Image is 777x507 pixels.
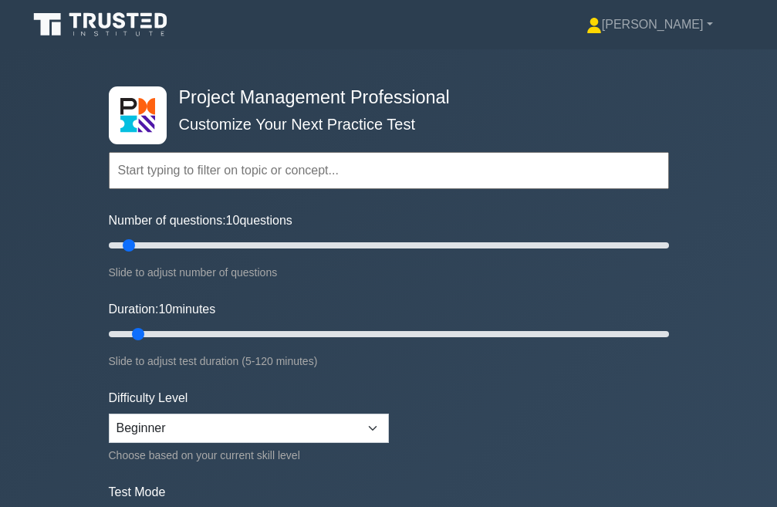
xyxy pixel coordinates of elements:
[109,263,669,282] div: Slide to adjust number of questions
[549,9,750,40] a: [PERSON_NAME]
[109,389,188,407] label: Difficulty Level
[109,352,669,370] div: Slide to adjust test duration (5-120 minutes)
[109,152,669,189] input: Start typing to filter on topic or concept...
[109,211,292,230] label: Number of questions: questions
[109,300,216,319] label: Duration: minutes
[109,446,389,465] div: Choose based on your current skill level
[226,214,240,227] span: 10
[173,86,593,108] h4: Project Management Professional
[158,303,172,316] span: 10
[109,483,669,502] label: Test Mode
